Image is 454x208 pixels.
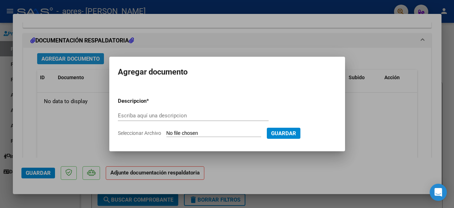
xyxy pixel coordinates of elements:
span: Guardar [271,130,296,137]
button: Guardar [267,128,300,139]
span: Seleccionar Archivo [118,130,161,136]
h2: Agregar documento [118,65,336,79]
p: Descripcion [118,97,184,105]
div: Open Intercom Messenger [430,184,447,201]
